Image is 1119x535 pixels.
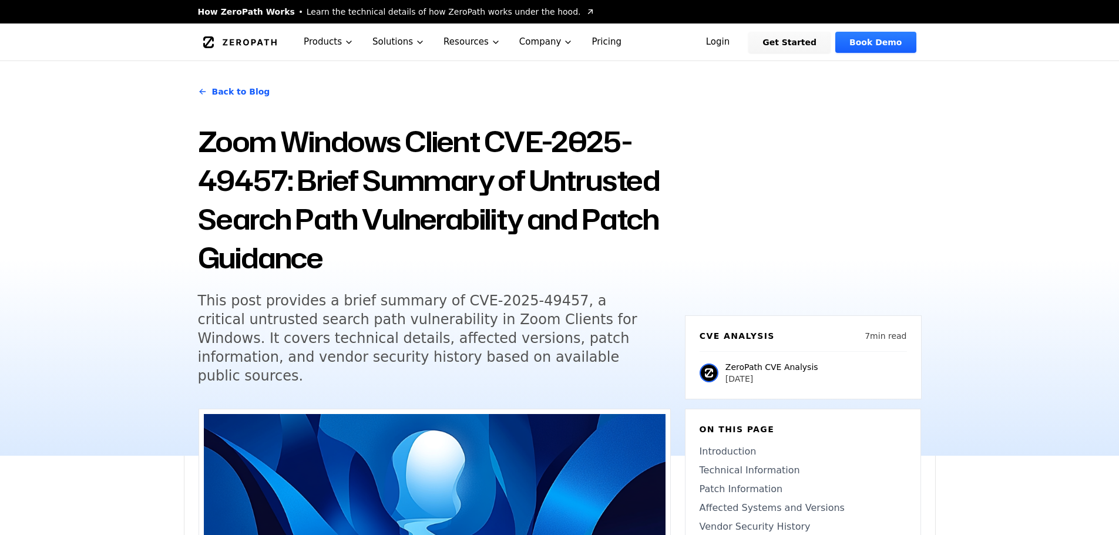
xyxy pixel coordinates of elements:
h6: CVE Analysis [700,330,775,342]
button: Resources [434,23,510,60]
button: Products [294,23,363,60]
a: Back to Blog [198,75,270,108]
span: How ZeroPath Works [198,6,295,18]
a: Login [692,32,744,53]
button: Company [510,23,583,60]
span: Learn the technical details of how ZeroPath works under the hood. [307,6,581,18]
img: ZeroPath CVE Analysis [700,364,718,382]
h1: Zoom Windows Client CVE-2025-49457: Brief Summary of Untrusted Search Path Vulnerability and Patc... [198,122,671,277]
nav: Global [184,23,936,60]
a: Affected Systems and Versions [700,501,906,515]
p: ZeroPath CVE Analysis [725,361,818,373]
a: Technical Information [700,463,906,477]
a: Patch Information [700,482,906,496]
button: Solutions [363,23,434,60]
a: Vendor Security History [700,520,906,534]
a: Introduction [700,445,906,459]
h5: This post provides a brief summary of CVE-2025-49457, a critical untrusted search path vulnerabil... [198,291,649,385]
p: [DATE] [725,373,818,385]
a: Get Started [748,32,831,53]
a: Book Demo [835,32,916,53]
h6: On this page [700,423,906,435]
p: 7 min read [865,330,906,342]
a: Pricing [582,23,631,60]
a: How ZeroPath WorksLearn the technical details of how ZeroPath works under the hood. [198,6,595,18]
